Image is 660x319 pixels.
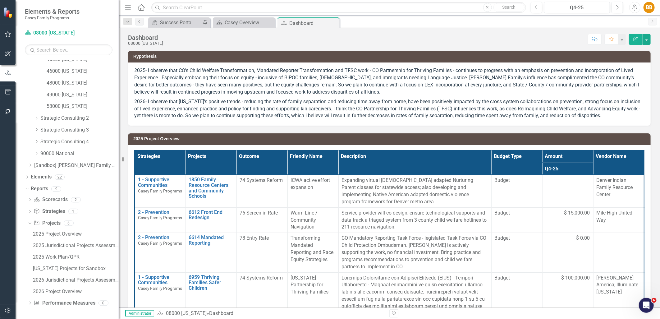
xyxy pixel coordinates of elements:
[564,210,590,217] span: $ 15,000.00
[135,207,186,233] td: Double-Click to Edit Right Click for Context Menu
[597,177,633,197] span: Denver Indian Family Resource Center
[34,208,65,215] a: Strategies
[134,67,644,97] p: 2025- I observe that CO's Child Welfare Transformation, Mandated Reporter Transformation and TFSC...
[291,235,334,262] span: Transforming Mandated Reporting and Race Equity Strategies
[561,275,590,282] span: $ 100,000.00
[240,210,278,216] span: 76 Screen in Rate
[34,300,95,307] a: Performance Measures
[225,19,273,26] div: Casey Overview
[31,287,119,297] a: 2026 Project Overview
[151,2,526,13] input: Search ClearPoint...
[166,310,207,316] a: 08000 [US_STATE]
[138,286,182,291] span: Casey Family Programs
[644,2,655,13] button: BB
[138,235,182,240] a: 2 - Prevention
[55,174,65,180] div: 22
[47,68,119,75] a: 46000 [US_STATE]
[150,19,201,26] a: Success Portal
[236,207,287,233] td: Double-Click to Edit
[71,197,81,202] div: 2
[34,220,60,227] a: Projects
[593,175,644,207] td: Double-Click to Edit
[287,207,338,233] td: Double-Click to Edit
[3,7,14,18] img: ClearPoint Strategy
[47,91,119,99] a: 49000 [US_STATE]
[31,241,119,251] a: 2025 Jurisdictional Projects Assessment
[133,54,648,59] h3: Hypothesis
[576,235,590,242] span: $ 0.00
[34,162,119,169] a: [Sandbox] [PERSON_NAME] Family Programs
[338,175,491,207] td: Double-Click to Edit
[186,175,236,207] td: Double-Click to Edit Right Click for Context Menu
[25,44,112,55] input: Search Below...
[128,41,163,46] div: 08000 [US_STATE]
[40,115,119,122] a: Strategic Consulting 2
[33,231,119,237] div: 2025 Project Overview
[236,233,287,272] td: Double-Click to Edit
[31,264,119,274] a: [US_STATE] Projects for Sandbox
[495,275,539,282] span: Budget
[186,233,236,272] td: Double-Click to Edit Right Click for Context Menu
[495,177,539,184] span: Budget
[25,8,80,15] span: Elements & Reports
[291,177,330,190] span: ICWA active effort expansion
[240,177,283,183] span: 74 Systems Reform
[491,207,542,233] td: Double-Click to Edit
[33,289,119,294] div: 2026 Project Overview
[189,177,233,199] a: 1850 Family Resource Centers and Community Schools
[33,266,119,271] div: [US_STATE] Projects for Sandbox
[133,136,648,141] h3: 2025 Project Overview
[209,310,233,316] div: Dashboard
[491,233,542,272] td: Double-Click to Edit
[135,233,186,272] td: Double-Click to Edit Right Click for Context Menu
[33,254,119,260] div: 2025 Work Plan/QPR
[33,277,119,283] div: 2026 Jurisdictional Projects Assessment
[291,275,329,295] span: [US_STATE] Partnership for Thriving Families
[493,3,525,12] button: Search
[51,186,61,192] div: 9
[593,207,644,233] td: Double-Click to Edit
[495,235,539,242] span: Budget
[542,207,593,233] td: Double-Click to Edit
[138,210,182,215] a: 2 - Prevention
[99,300,108,306] div: 0
[134,97,644,120] p: 2026- I observe that [US_STATE]'s positive trends - reducing the rate of family separation and re...
[128,34,163,41] div: Dashboard
[287,233,338,272] td: Double-Click to Edit
[214,19,273,26] a: Casey Overview
[542,233,593,272] td: Double-Click to Edit
[287,175,338,207] td: Double-Click to Edit
[342,235,488,270] p: CO Mandatory Reporting Task Force - legislated Task Force via CO Child Protection Ombudsman. [PER...
[157,310,385,317] div: »
[31,275,119,285] a: 2026 Jurisdictional Projects Assessment
[240,275,283,281] span: 74 Systems Reform
[135,175,186,207] td: Double-Click to Edit Right Click for Context Menu
[64,221,74,226] div: 6
[31,252,119,262] a: 2025 Work Plan/QPR
[502,5,516,10] span: Search
[34,196,67,203] a: Scorecards
[338,207,491,233] td: Double-Click to Edit
[31,185,48,192] a: Reports
[186,207,236,233] td: Double-Click to Edit Right Click for Context Menu
[68,209,78,214] div: 1
[291,210,318,230] span: Warm Line / Community Navigation
[544,2,610,13] button: Q4-25
[40,150,119,157] a: 90000 National
[189,210,233,220] a: 6612 Front End Redesign
[491,175,542,207] td: Double-Click to Edit
[342,210,488,231] p: Service provider will co-design, ensure technological supports and data track a triaged system fr...
[40,127,119,134] a: Strategic Consulting 3
[189,235,233,246] a: 6614 Mandated Reporting
[546,4,608,12] div: Q4-25
[47,80,119,87] a: 48000 [US_STATE]
[47,103,119,110] a: 53000 [US_STATE]
[597,275,639,295] span: [PERSON_NAME] America; Illuminate [US_STATE]
[31,229,119,239] a: 2025 Project Overview
[33,243,119,248] div: 2025 Jurisdictional Projects Assessment
[160,19,201,26] div: Success Portal
[138,215,182,220] span: Casey Family Programs
[236,175,287,207] td: Double-Click to Edit
[597,210,633,223] span: Mile High United Way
